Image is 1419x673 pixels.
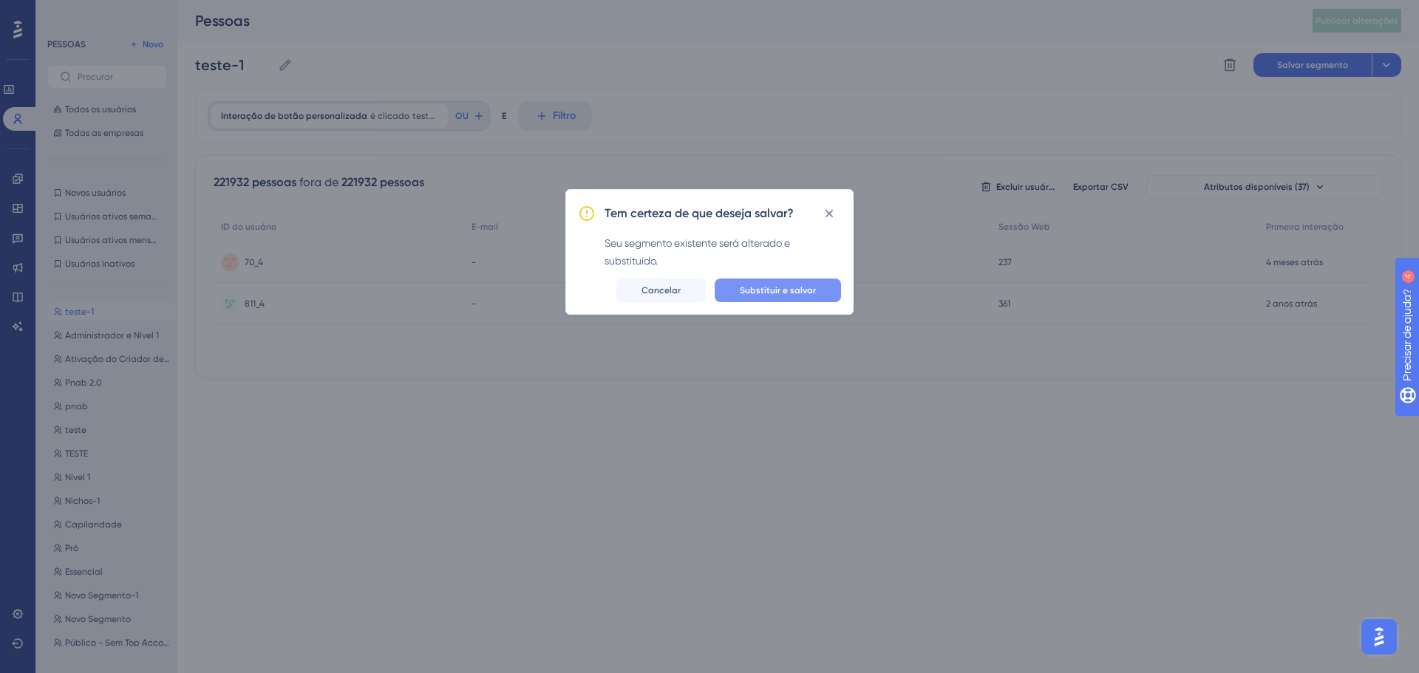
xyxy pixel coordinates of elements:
[1357,615,1401,659] iframe: Iniciador do Assistente de IA do UserGuiding
[605,237,790,267] font: Seu segmento existente será alterado e substituído.
[605,206,794,220] font: Tem certeza de que deseja salvar?
[642,285,681,295] font: Cancelar
[35,7,127,18] font: Precisar de ajuda?
[137,9,142,17] font: 4
[740,285,816,295] font: Substituir e salvar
